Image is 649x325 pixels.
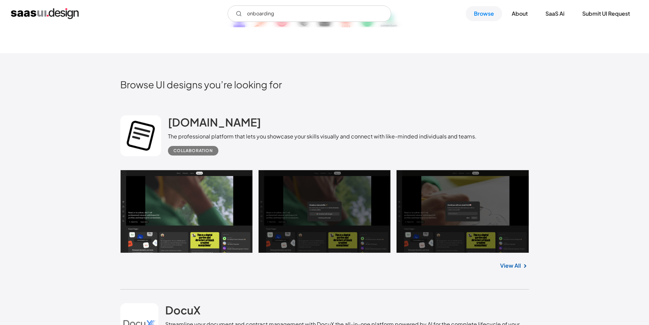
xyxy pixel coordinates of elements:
[11,8,79,19] a: home
[168,115,261,129] h2: [DOMAIN_NAME]
[228,5,391,22] form: Email Form
[537,6,573,21] a: SaaS Ai
[165,303,200,317] h2: DocuX
[466,6,502,21] a: Browse
[228,5,391,22] input: Search UI designs you're looking for...
[504,6,536,21] a: About
[168,115,261,132] a: [DOMAIN_NAME]
[574,6,638,21] a: Submit UI Request
[120,78,529,90] h2: Browse UI designs you’re looking for
[165,303,200,320] a: DocuX
[173,147,213,155] div: Collaboration
[500,262,521,270] a: View All
[168,132,477,141] div: The professional platform that lets you showcase your skills visually and connect with like-minde...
